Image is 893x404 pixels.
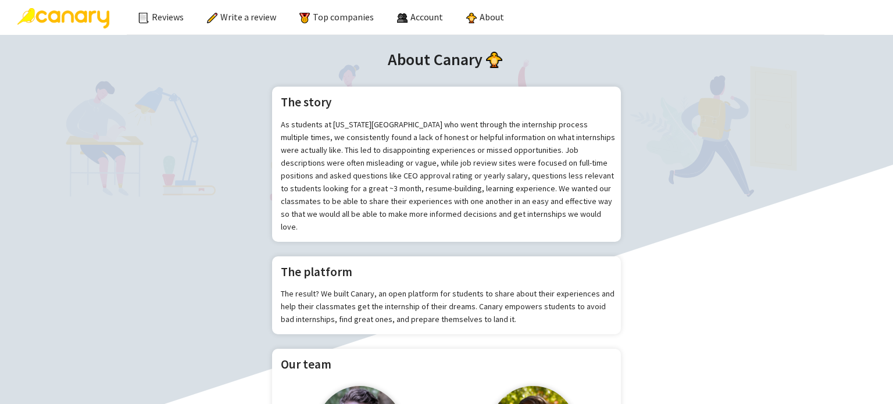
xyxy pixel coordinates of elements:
[12,47,881,72] h1: About Canary
[397,13,408,23] img: people.png
[138,11,184,23] a: Reviews
[486,52,502,68] img: bird_front.png
[281,92,615,112] h2: The story
[410,11,443,23] span: Account
[281,118,615,233] p: As students at [US_STATE][GEOGRAPHIC_DATA] who went through the internship process multiple times...
[281,287,615,326] p: The result? We built Canary, an open platform for students to share about their experiences and h...
[17,8,109,28] img: Canary Logo
[299,11,374,23] a: Top companies
[207,11,276,23] a: Write a review
[281,262,615,281] h2: The platform
[281,355,615,374] h2: Our team
[466,11,504,23] a: About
